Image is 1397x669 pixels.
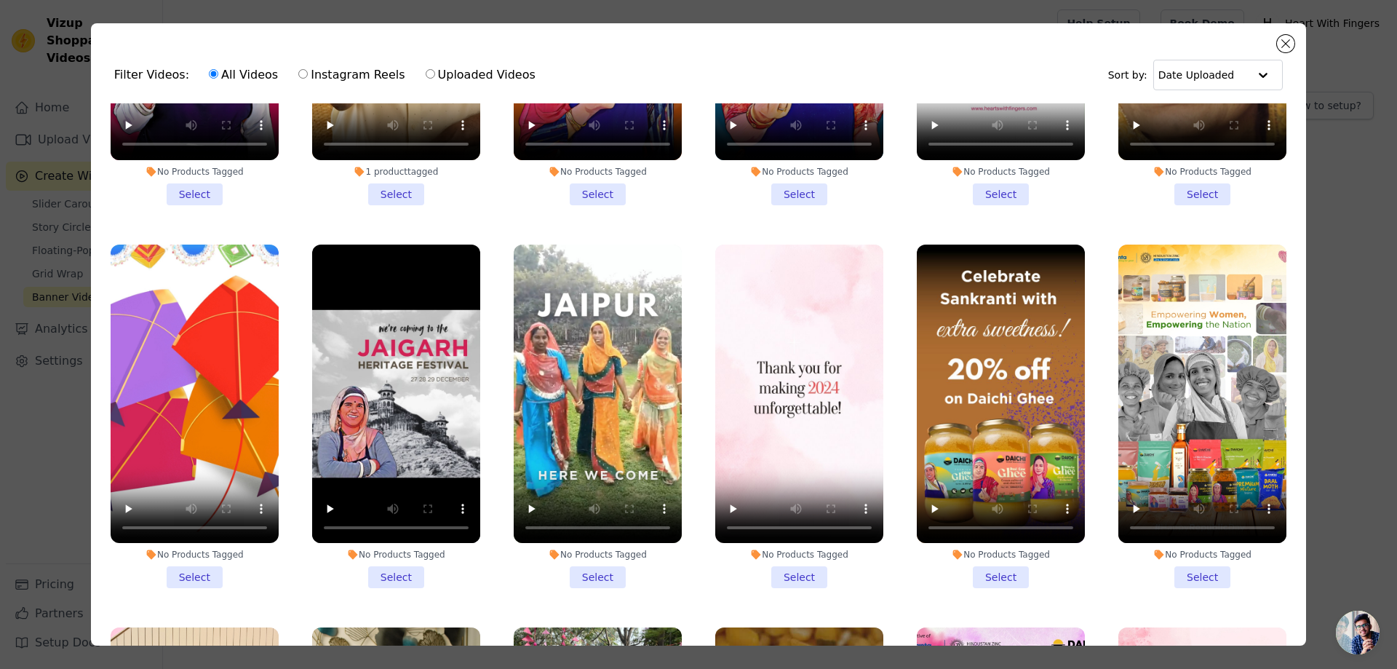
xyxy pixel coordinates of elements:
label: Uploaded Videos [425,66,536,84]
button: Close modal [1277,35,1294,52]
div: Filter Videos: [114,58,544,92]
div: Sort by: [1108,60,1283,90]
div: No Products Tagged [312,549,480,561]
label: All Videos [208,66,279,84]
div: No Products Tagged [111,549,279,561]
div: No Products Tagged [514,549,682,561]
div: No Products Tagged [111,166,279,178]
label: Instagram Reels [298,66,405,84]
div: No Products Tagged [1118,166,1286,178]
div: No Products Tagged [917,166,1085,178]
div: No Products Tagged [514,166,682,178]
div: No Products Tagged [715,549,883,561]
div: No Products Tagged [917,549,1085,561]
div: No Products Tagged [715,166,883,178]
div: No Products Tagged [1118,549,1286,561]
div: Open chat [1336,611,1380,654]
div: 1 product tagged [312,166,480,178]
